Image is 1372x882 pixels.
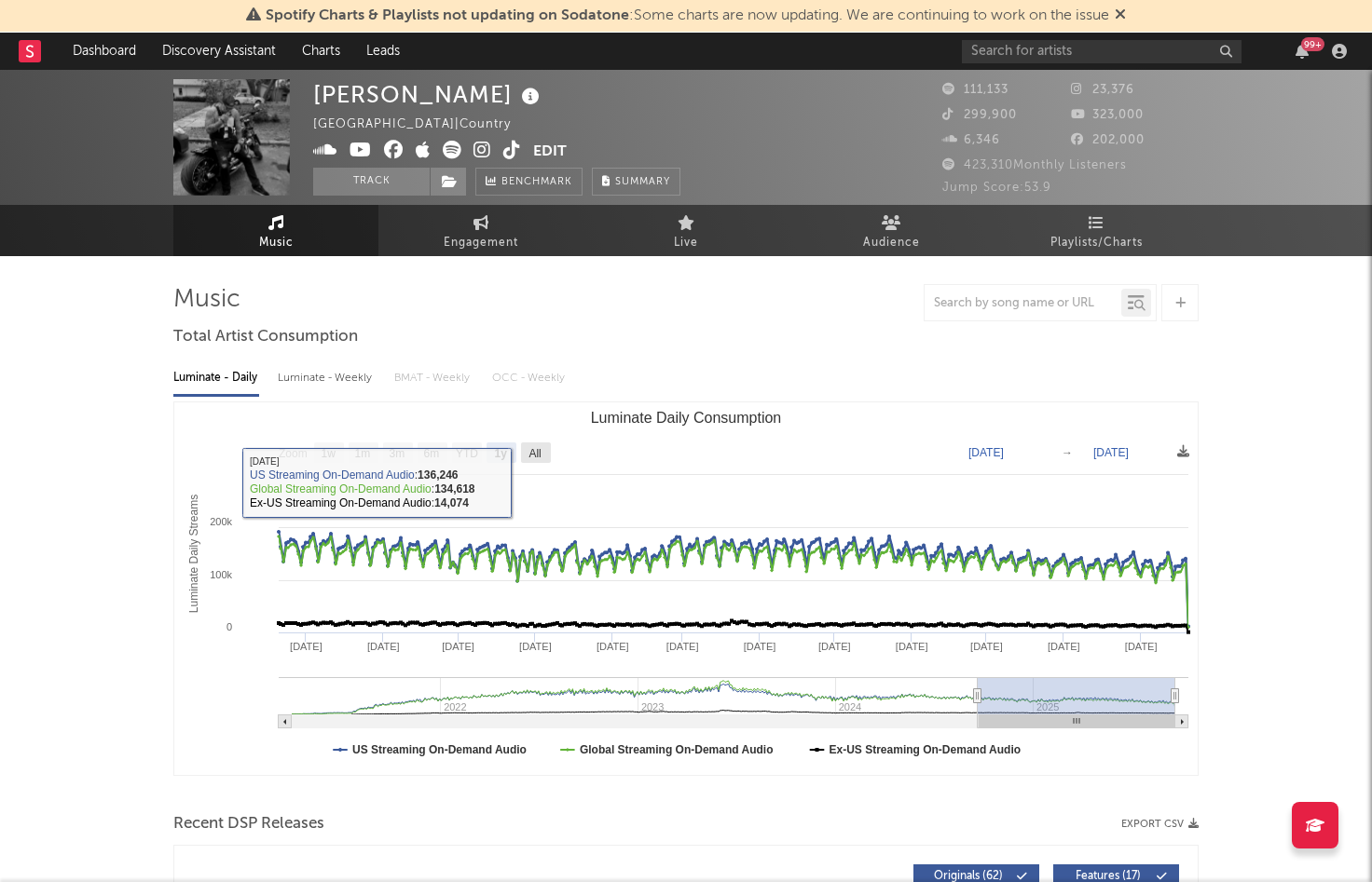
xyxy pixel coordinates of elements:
[1301,37,1324,51] div: 99 +
[173,326,358,348] span: Total Artist Consumption
[278,362,376,394] div: Luminate - Weekly
[355,447,371,460] text: 1m
[390,447,405,460] text: 3m
[210,569,232,580] text: 100k
[896,641,928,652] text: [DATE]
[456,447,478,460] text: YTD
[378,205,583,256] a: Engagement
[994,205,1199,256] a: Playlists/Charts
[970,641,1003,652] text: [DATE]
[1065,871,1151,882] span: Features ( 17 )
[830,743,1022,756] text: Ex-US Streaming On-Demand Audio
[592,168,680,196] button: Summary
[1115,8,1126,23] span: Dismiss
[173,362,259,394] div: Luminate - Daily
[1071,84,1134,96] span: 23,376
[942,109,1017,121] span: 299,900
[266,8,1109,23] span: : Some charts are now updating. We are continuing to work on the issue
[925,296,1121,311] input: Search by song name or URL
[279,447,308,460] text: Zoom
[968,446,1004,459] text: [DATE]
[1071,109,1144,121] span: 323,000
[942,182,1051,194] span: Jump Score: 53.9
[149,33,289,70] a: Discovery Assistant
[259,232,294,254] span: Music
[313,79,544,110] div: [PERSON_NAME]
[674,232,698,254] span: Live
[424,447,440,460] text: 6m
[533,141,567,164] button: Edit
[322,447,336,460] text: 1w
[367,641,400,652] text: [DATE]
[1071,134,1145,146] span: 202,000
[475,168,583,196] a: Benchmark
[597,641,629,652] text: [DATE]
[580,743,774,756] text: Global Streaming On-Demand Audio
[789,205,994,256] a: Audience
[495,447,508,460] text: 1y
[818,641,851,652] text: [DATE]
[583,205,789,256] a: Live
[528,447,541,460] text: All
[60,33,149,70] a: Dashboard
[615,177,670,187] span: Summary
[210,516,232,527] text: 200k
[962,40,1242,63] input: Search for artists
[352,743,527,756] text: US Streaming On-Demand Audio
[289,33,353,70] a: Charts
[591,410,782,426] text: Luminate Daily Consumption
[1048,641,1080,652] text: [DATE]
[173,205,378,256] a: Music
[226,621,232,632] text: 0
[313,168,430,196] button: Track
[942,84,1008,96] span: 111,133
[173,813,324,835] span: Recent DSP Releases
[1125,641,1158,652] text: [DATE]
[501,171,572,194] span: Benchmark
[942,159,1127,171] span: 423,310 Monthly Listeners
[1050,232,1143,254] span: Playlists/Charts
[442,641,474,652] text: [DATE]
[1062,446,1073,459] text: →
[174,402,1198,775] svg: Luminate Daily Consumption
[1296,44,1309,59] button: 99+
[187,495,200,613] text: Luminate Daily Streams
[942,134,1000,146] span: 6,346
[519,641,552,652] text: [DATE]
[666,641,699,652] text: [DATE]
[290,641,322,652] text: [DATE]
[926,871,1011,882] span: Originals ( 62 )
[444,232,518,254] span: Engagement
[266,8,629,23] span: Spotify Charts & Playlists not updating on Sodatone
[1093,446,1129,459] text: [DATE]
[744,641,776,652] text: [DATE]
[313,114,532,136] div: [GEOGRAPHIC_DATA] | Country
[863,232,920,254] span: Audience
[1121,819,1199,830] button: Export CSV
[353,33,413,70] a: Leads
